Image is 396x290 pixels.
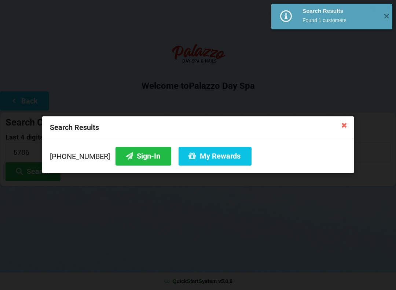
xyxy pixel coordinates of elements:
div: Search Results [302,7,378,15]
button: Sign-In [115,147,171,166]
div: Search Results [42,116,354,139]
div: Found 1 customers [302,17,378,24]
button: My Rewards [179,147,252,166]
div: [PHONE_NUMBER] [50,147,346,166]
